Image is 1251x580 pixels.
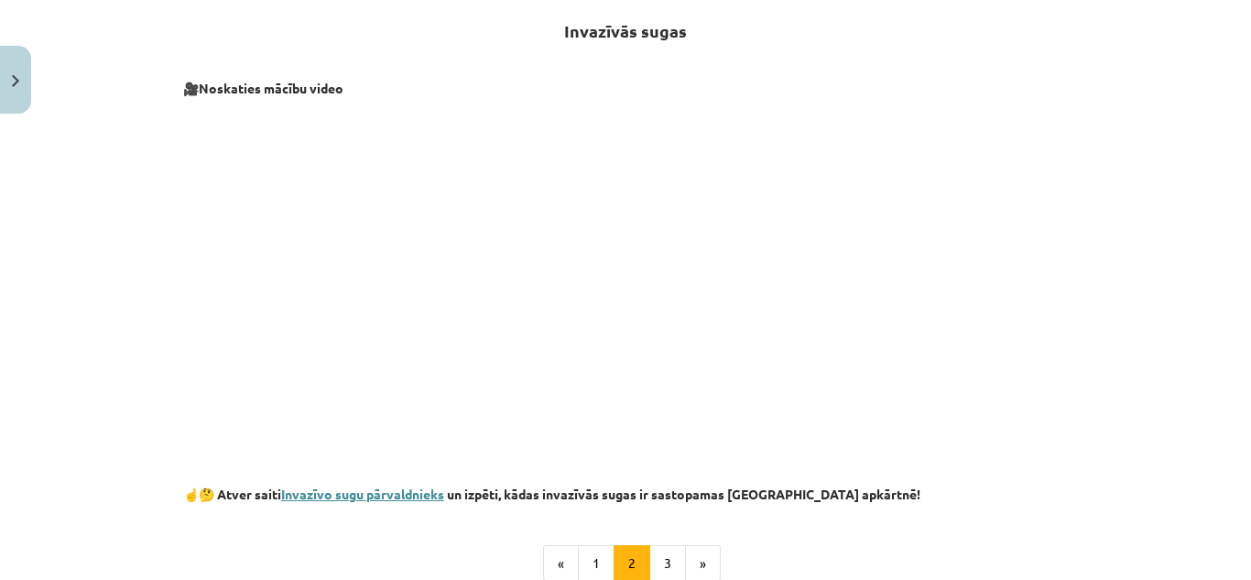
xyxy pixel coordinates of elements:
strong: Invazīvās sugas [564,20,687,41]
img: icon-close-lesson-0947bae3869378f0d4975bcd49f059093ad1ed9edebbc8119c70593378902aed.svg [12,75,19,87]
a: Invazīvo sugu pārvaldnieks [281,486,444,502]
b: ☝️🤔 Atver saiti [183,486,281,502]
b: un izpēti, kādas invazīvās sugas ir sastopamas [GEOGRAPHIC_DATA] apkārtnē! [447,486,920,502]
strong: Noskaties mācību video [199,80,343,96]
p: 🎥 [183,79,1068,98]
